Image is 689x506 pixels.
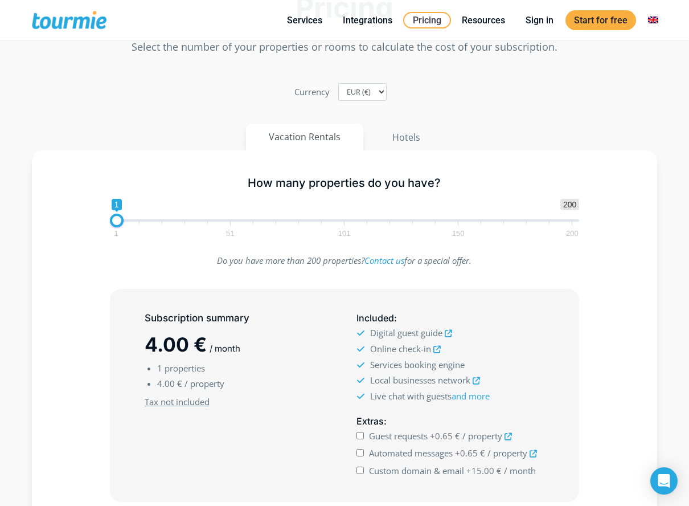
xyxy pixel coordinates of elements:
[453,13,514,27] a: Resources
[370,390,490,402] span: Live chat with guests
[110,176,580,190] h5: How many properties do you have?
[370,343,431,354] span: Online check-in
[184,378,224,389] span: / property
[504,465,536,476] span: / month
[466,465,502,476] span: +15.00 €
[430,430,460,442] span: +0.65 €
[356,312,394,324] span: Included
[356,415,384,427] span: Extras
[369,447,453,459] span: Automated messages
[278,13,331,27] a: Services
[462,430,502,442] span: / property
[356,311,544,325] h5: :
[246,124,363,150] button: Vacation Rentals
[650,467,678,495] div: Open Intercom Messenger
[565,10,636,30] a: Start for free
[145,396,210,407] u: Tax not included
[364,255,404,266] a: Contact us
[455,447,485,459] span: +0.65 €
[369,465,464,476] span: Custom domain & email
[210,343,240,354] span: / month
[369,430,428,442] span: Guest requests
[110,253,580,268] p: Do you have more than 200 properties? for a special offer.
[157,362,162,374] span: 1
[517,13,562,27] a: Sign in
[370,327,442,338] span: Digital guest guide
[487,447,527,459] span: / property
[403,12,451,28] a: Pricing
[145,333,207,356] span: 4.00 €
[224,231,236,236] span: 51
[452,390,490,402] a: and more
[294,84,330,100] label: Currency
[165,362,205,374] span: properties
[564,231,580,236] span: 200
[157,378,182,389] span: 4.00 €
[370,359,465,370] span: Services booking engine
[32,39,657,55] p: Select the number of your properties or rooms to calculate the cost of your subscription.
[145,311,333,325] h5: Subscription summary
[370,374,470,386] span: Local businesses network
[112,199,122,210] span: 1
[450,231,466,236] span: 150
[560,199,579,210] span: 200
[334,13,401,27] a: Integrations
[356,414,544,429] h5: :
[112,231,120,236] span: 1
[337,231,352,236] span: 101
[369,124,444,151] button: Hotels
